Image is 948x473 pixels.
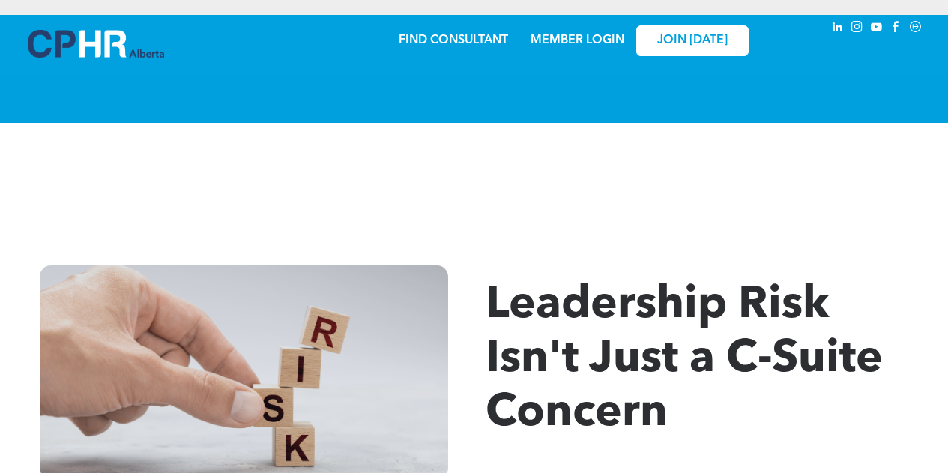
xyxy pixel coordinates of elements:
span: Leadership Risk Isn't Just a C-Suite Concern [486,283,883,436]
a: youtube [869,19,885,39]
img: A blue and white logo for cp alberta [28,30,164,58]
span: JOIN [DATE] [657,34,728,48]
a: Social network [908,19,924,39]
a: MEMBER LOGIN [531,34,624,46]
a: instagram [849,19,866,39]
a: JOIN [DATE] [636,25,749,56]
a: facebook [888,19,905,39]
a: FIND CONSULTANT [399,34,508,46]
a: linkedin [830,19,846,39]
